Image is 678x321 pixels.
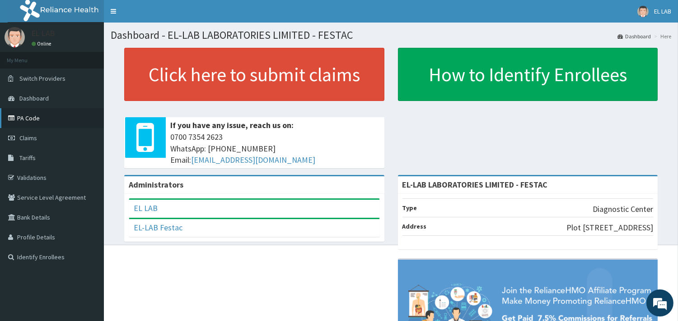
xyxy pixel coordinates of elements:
span: Dashboard [19,94,49,102]
a: Click here to submit claims [124,48,384,101]
p: Plot [STREET_ADDRESS] [566,222,653,234]
b: Address [402,222,427,230]
a: How to Identify Enrollees [398,48,658,101]
span: Tariffs [19,154,36,162]
img: User Image [637,6,649,17]
b: If you have any issue, reach us on: [170,120,294,130]
b: Type [402,204,417,212]
strong: EL-LAB LABORATORIES LIMITED - FESTAC [402,179,548,190]
img: User Image [5,27,25,47]
p: Diagnostic Center [593,203,653,215]
span: Switch Providers [19,74,65,83]
span: 0700 7354 2623 WhatsApp: [PHONE_NUMBER] Email: [170,131,380,166]
p: EL LAB [32,29,55,37]
li: Here [652,32,671,40]
a: EL LAB [134,203,158,213]
a: Online [32,41,53,47]
span: EL LAB [654,7,671,15]
a: [EMAIL_ADDRESS][DOMAIN_NAME] [191,155,315,165]
a: EL-LAB Festac [134,222,182,233]
a: Dashboard [617,32,651,40]
h1: Dashboard - EL-LAB LABORATORIES LIMITED - FESTAC [111,29,671,41]
span: Claims [19,134,37,142]
b: Administrators [129,179,183,190]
